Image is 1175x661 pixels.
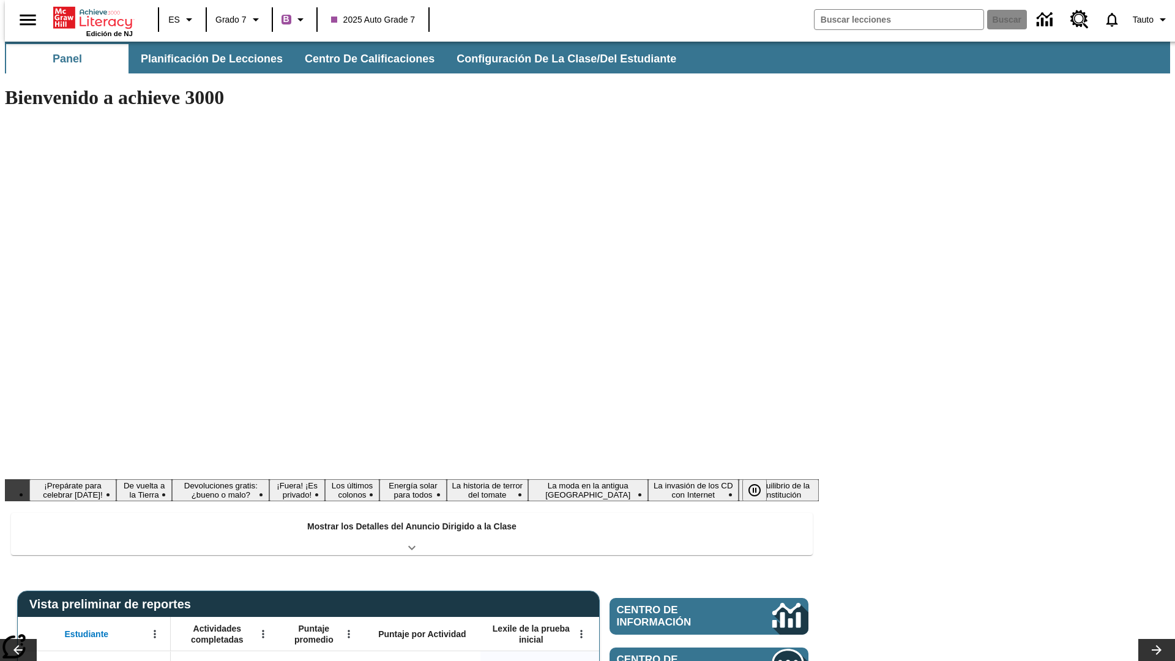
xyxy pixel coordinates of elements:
button: Diapositiva 3 Devoluciones gratis: ¿bueno o malo? [172,479,269,501]
button: Centro de calificaciones [295,44,444,73]
a: Centro de información [1029,3,1063,37]
button: Panel [6,44,129,73]
button: Abrir el menú lateral [10,2,46,38]
span: Lexile de la prueba inicial [487,623,576,645]
button: Abrir menú [572,625,591,643]
div: Subbarra de navegación [5,44,687,73]
a: Centro de información [610,598,808,635]
button: Diapositiva 8 La moda en la antigua Roma [528,479,648,501]
p: Mostrar los Detalles del Anuncio Dirigido a la Clase [307,520,517,533]
a: Notificaciones [1096,4,1128,35]
span: B [283,12,289,27]
span: Actividades completadas [177,623,258,645]
span: Edición de NJ [86,30,133,37]
div: Portada [53,4,133,37]
span: Puntaje por Actividad [378,629,466,640]
div: Subbarra de navegación [5,42,1170,73]
span: 2025 Auto Grade 7 [331,13,416,26]
input: Buscar campo [815,10,983,29]
button: Diapositiva 6 Energía solar para todos [379,479,446,501]
button: Diapositiva 5 Los últimos colonos [325,479,380,501]
span: Puntaje promedio [285,623,343,645]
button: Perfil/Configuración [1128,9,1175,31]
div: Pausar [742,479,779,501]
button: Abrir menú [340,625,358,643]
button: Planificación de lecciones [131,44,293,73]
button: Diapositiva 9 La invasión de los CD con Internet [648,479,739,501]
button: Boost El color de la clase es morado/púrpura. Cambiar el color de la clase. [277,9,313,31]
button: Diapositiva 2 De vuelta a la Tierra [116,479,172,501]
span: Grado 7 [215,13,247,26]
button: Abrir menú [254,625,272,643]
button: Diapositiva 1 ¡Prepárate para celebrar Juneteenth! [29,479,116,501]
button: Configuración de la clase/del estudiante [447,44,686,73]
h1: Bienvenido a achieve 3000 [5,86,819,109]
button: Diapositiva 7 La historia de terror del tomate [447,479,528,501]
a: Portada [53,6,133,30]
span: Estudiante [65,629,109,640]
button: Abrir menú [146,625,164,643]
button: Pausar [742,479,767,501]
span: ES [168,13,180,26]
button: Lenguaje: ES, Selecciona un idioma [163,9,202,31]
span: Tauto [1133,13,1154,26]
button: Grado: Grado 7, Elige un grado [211,9,268,31]
span: Centro de información [617,604,731,629]
div: Mostrar los Detalles del Anuncio Dirigido a la Clase [11,513,813,555]
span: Vista preliminar de reportes [29,597,197,611]
button: Carrusel de lecciones, seguir [1138,639,1175,661]
button: Diapositiva 4 ¡Fuera! ¡Es privado! [269,479,324,501]
button: Diapositiva 10 El equilibrio de la Constitución [739,479,819,501]
a: Centro de recursos, Se abrirá en una pestaña nueva. [1063,3,1096,36]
